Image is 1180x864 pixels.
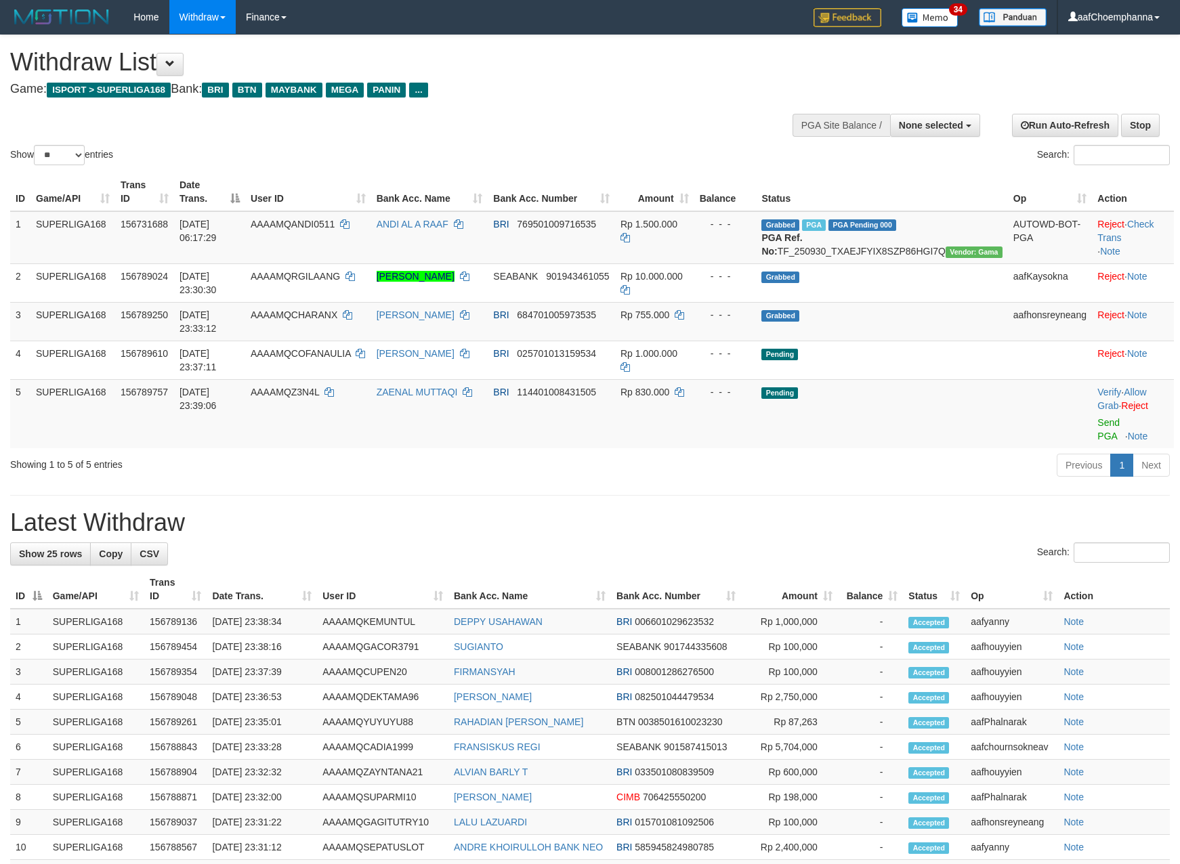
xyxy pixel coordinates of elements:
[10,83,773,96] h4: Game: Bank:
[371,173,488,211] th: Bank Acc. Name: activate to sort column ascending
[1097,219,1154,243] a: Check Trans
[10,660,47,685] td: 3
[615,173,694,211] th: Amount: activate to sort column ascending
[616,741,661,752] span: SEABANK
[47,685,144,710] td: SUPERLIGA168
[965,570,1058,609] th: Op: activate to sort column ascending
[616,666,632,677] span: BRI
[908,842,949,854] span: Accepted
[1074,542,1170,563] input: Search:
[1057,454,1111,477] a: Previous
[180,387,217,411] span: [DATE] 23:39:06
[409,83,427,98] span: ...
[454,666,515,677] a: FIRMANSYAH
[251,271,340,282] span: AAAAMQRGILAANG
[1008,263,1093,302] td: aafKaysokna
[946,246,1003,258] span: Vendor URL: https://trx31.1velocity.biz
[700,347,751,360] div: - - -
[144,685,207,710] td: 156789048
[174,173,245,211] th: Date Trans.: activate to sort column descending
[1110,454,1133,477] a: 1
[10,263,30,302] td: 2
[741,835,838,860] td: Rp 2,400,000
[635,691,714,702] span: Copy 082501044479534 to clipboard
[207,760,317,785] td: [DATE] 23:32:32
[965,785,1058,810] td: aafPhalnarak
[377,387,458,397] a: ZAENAL MUTTAQI
[47,735,144,760] td: SUPERLIGA168
[1063,691,1084,702] a: Note
[741,785,838,810] td: Rp 198,000
[144,810,207,835] td: 156789037
[1008,211,1093,264] td: AUTOWD-BOT-PGA
[10,634,47,660] td: 2
[616,641,661,652] span: SEABANK
[47,660,144,685] td: SUPERLIGA168
[493,271,538,282] span: SEABANK
[761,310,799,322] span: Grabbed
[741,634,838,660] td: Rp 100,000
[741,810,838,835] td: Rp 100,000
[838,710,903,735] td: -
[47,835,144,860] td: SUPERLIGA168
[838,785,903,810] td: -
[620,271,683,282] span: Rp 10.000.000
[694,173,757,211] th: Balance
[1063,766,1084,777] a: Note
[908,667,949,678] span: Accepted
[1092,173,1174,211] th: Action
[454,641,503,652] a: SUGIANTO
[965,660,1058,685] td: aafhouyyien
[245,173,371,211] th: User ID: activate to sort column ascending
[454,716,583,727] a: RAHADIAN [PERSON_NAME]
[47,760,144,785] td: SUPERLIGA168
[207,634,317,660] td: [DATE] 23:38:16
[131,542,168,565] a: CSV
[10,49,773,76] h1: Withdraw List
[448,570,611,609] th: Bank Acc. Name: activate to sort column ascending
[90,542,131,565] a: Copy
[761,219,799,231] span: Grabbed
[493,387,509,397] span: BRI
[1063,666,1084,677] a: Note
[1063,616,1084,627] a: Note
[10,302,30,341] td: 3
[908,617,949,628] span: Accepted
[620,387,669,397] span: Rp 830.000
[700,385,751,399] div: - - -
[10,211,30,264] td: 1
[761,349,798,360] span: Pending
[10,810,47,835] td: 9
[635,842,714,852] span: Copy 585945824980785 to clipboard
[838,810,903,835] td: -
[1128,431,1148,441] a: Note
[1121,114,1160,137] a: Stop
[10,7,113,27] img: MOTION_logo.png
[741,710,838,735] td: Rp 87,263
[144,835,207,860] td: 156788567
[454,792,532,802] a: [PERSON_NAME]
[207,609,317,634] td: [DATE] 23:38:34
[611,570,741,609] th: Bank Acc. Number: activate to sort column ascending
[207,735,317,760] td: [DATE] 23:33:28
[908,792,949,804] span: Accepted
[180,348,217,372] span: [DATE] 23:37:11
[144,710,207,735] td: 156789261
[1063,842,1084,852] a: Note
[908,742,949,754] span: Accepted
[802,219,826,231] span: Marked by aafromsomean
[121,309,168,320] span: 156789250
[1092,211,1174,264] td: · ·
[10,379,30,448] td: 5
[1092,379,1174,448] td: · ·
[761,232,802,257] b: PGA Ref. No:
[838,609,903,634] td: -
[761,387,798,399] span: Pending
[10,735,47,760] td: 6
[700,308,751,322] div: - - -
[47,570,144,609] th: Game/API: activate to sort column ascending
[377,309,455,320] a: [PERSON_NAME]
[1127,271,1147,282] a: Note
[180,309,217,334] span: [DATE] 23:33:12
[838,760,903,785] td: -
